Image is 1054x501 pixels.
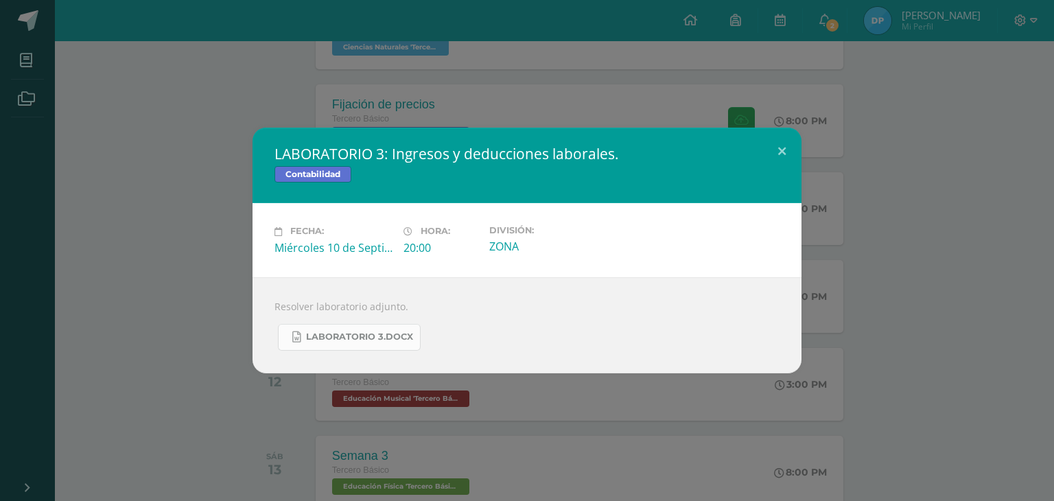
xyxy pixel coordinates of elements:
h2: LABORATORIO 3: Ingresos y deducciones laborales. [274,144,780,163]
div: ZONA [489,239,607,254]
div: Miércoles 10 de Septiembre [274,240,393,255]
span: Contabilidad [274,166,351,183]
span: Fecha: [290,226,324,237]
a: LABORATORIO 3.docx [278,324,421,351]
span: Hora: [421,226,450,237]
label: División: [489,225,607,235]
div: 20:00 [403,240,478,255]
span: LABORATORIO 3.docx [306,331,413,342]
button: Close (Esc) [762,128,801,174]
div: Resolver laboratorio adjunto. [253,277,801,373]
